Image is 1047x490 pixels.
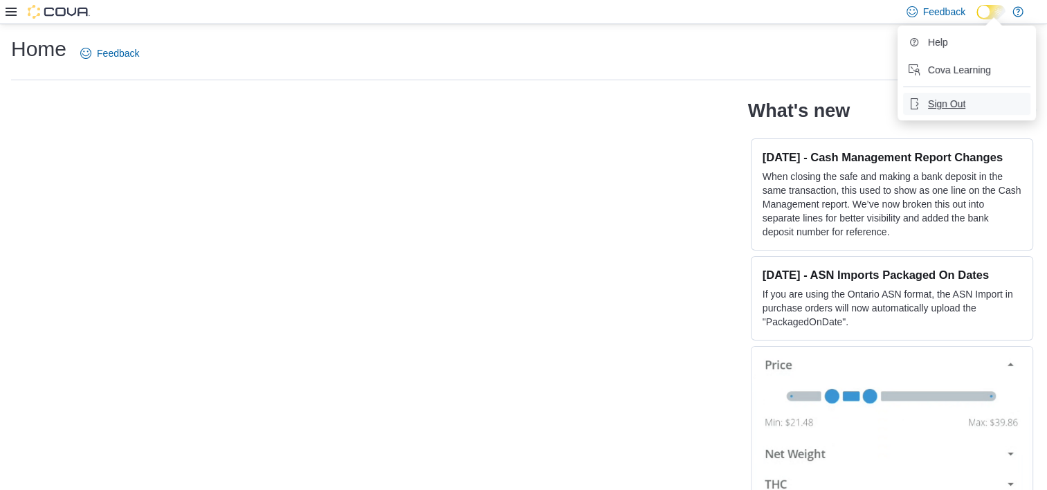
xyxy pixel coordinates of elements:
[28,5,90,19] img: Cova
[928,35,948,49] span: Help
[763,268,1021,282] h3: [DATE] - ASN Imports Packaged On Dates
[928,63,991,77] span: Cova Learning
[903,93,1030,115] button: Sign Out
[976,5,1005,19] input: Dark Mode
[976,19,977,20] span: Dark Mode
[928,97,965,111] span: Sign Out
[923,5,965,19] span: Feedback
[748,100,850,122] h2: What's new
[903,31,1030,53] button: Help
[75,39,145,67] a: Feedback
[97,46,139,60] span: Feedback
[903,59,1030,81] button: Cova Learning
[763,150,1021,164] h3: [DATE] - Cash Management Report Changes
[763,287,1021,329] p: If you are using the Ontario ASN format, the ASN Import in purchase orders will now automatically...
[763,170,1021,239] p: When closing the safe and making a bank deposit in the same transaction, this used to show as one...
[11,35,66,63] h1: Home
